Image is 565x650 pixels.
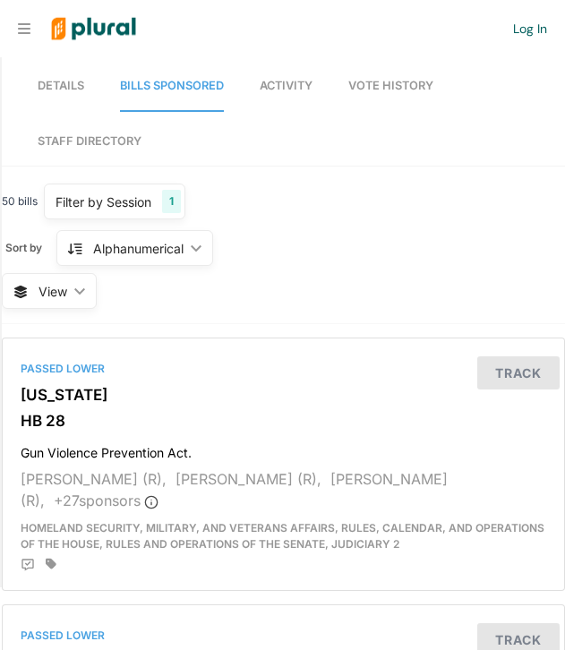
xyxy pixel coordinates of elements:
span: Activity [260,79,312,92]
span: [PERSON_NAME] (R), [21,470,448,509]
a: Log In [513,21,547,37]
span: Details [38,79,84,92]
a: Staff Directory [38,116,141,166]
h4: Gun Violence Prevention Act. [21,437,546,461]
button: Track [477,356,560,389]
a: Bills Sponsored [120,61,224,112]
div: Passed Lower [21,361,546,377]
span: Bills Sponsored [120,79,224,92]
span: + 27 sponsor s [54,492,158,509]
span: [PERSON_NAME] (R), [175,470,321,488]
a: Details [38,61,84,112]
div: Add Position Statement [21,558,35,572]
div: Add tags [46,558,56,570]
span: 50 bills [2,193,38,210]
h3: HB 28 [21,412,546,430]
div: 1 [162,190,181,213]
a: Activity [260,61,312,112]
div: Filter by Session [56,192,151,211]
img: Logo for Plural [38,1,150,57]
span: [PERSON_NAME] (R), [21,470,167,488]
h3: [US_STATE] [21,386,546,404]
div: Alphanumerical [93,239,184,258]
span: Homeland Security, Military, and Veterans Affairs, Rules, Calendar, and Operations of the House, ... [21,521,544,551]
div: Passed Lower [21,628,546,644]
span: Sort by [5,240,56,256]
span: View [39,282,67,301]
a: Vote History [348,61,433,112]
span: Vote History [348,79,433,92]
